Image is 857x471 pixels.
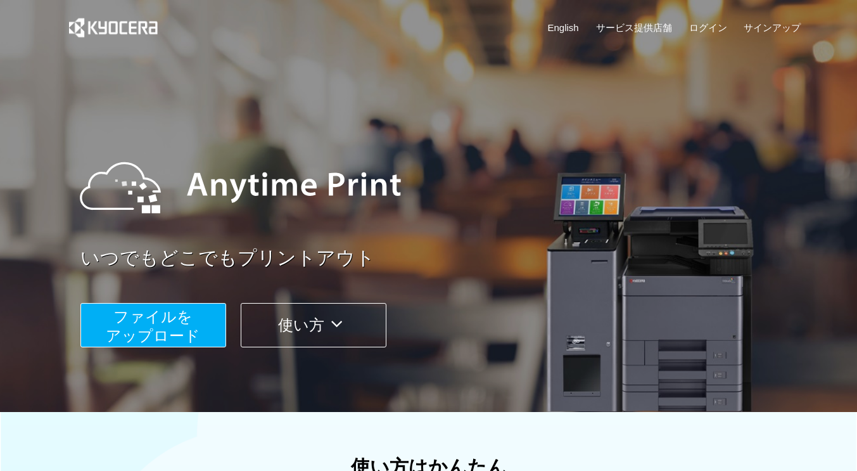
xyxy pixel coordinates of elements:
[596,21,672,34] a: サービス提供店舗
[744,21,801,34] a: サインアップ
[548,21,579,34] a: English
[689,21,727,34] a: ログイン
[80,303,226,347] button: ファイルを​​アップロード
[241,303,386,347] button: 使い方
[80,245,809,272] a: いつでもどこでもプリントアウト
[106,308,200,344] span: ファイルを ​​アップロード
